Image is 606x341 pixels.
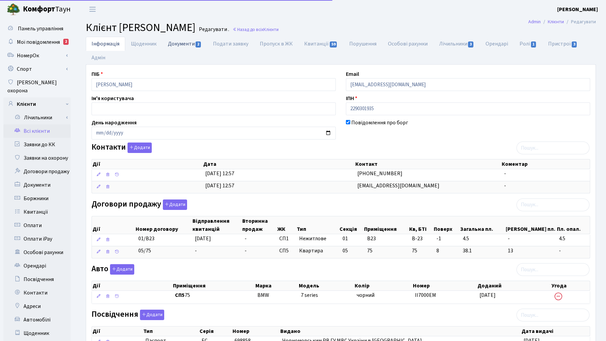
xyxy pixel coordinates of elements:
button: Переключити навігацію [84,4,101,15]
span: Таун [23,4,71,15]
span: 1 [531,41,536,48]
span: Мої повідомлення [17,38,60,46]
span: [DATE] 12:57 [205,182,234,189]
a: Щоденник [3,327,71,340]
th: Дата видачі [521,327,590,336]
span: BMW [257,291,269,299]
span: 75 [412,247,431,255]
button: Авто [110,264,134,275]
label: Посвідчення [92,310,164,320]
span: В23 [367,235,376,242]
th: Дії [92,216,135,234]
span: СП1 [279,235,294,243]
a: Адмін [86,51,111,65]
th: Дії [92,159,203,169]
span: [DATE] [195,235,211,242]
span: 01/В23 [138,235,154,242]
a: НомерОк [3,49,71,62]
span: [DATE] 12:57 [205,170,234,177]
nav: breadcrumb [518,15,606,29]
a: Спорт [3,62,71,76]
th: [PERSON_NAME] пл. [505,216,556,234]
input: Пошук... [516,263,590,276]
label: День народження [92,119,137,127]
a: Орендарі [3,259,71,273]
div: 2 [63,39,69,45]
li: Редагувати [564,18,596,26]
a: Назад до всіхКлієнти [233,26,279,33]
a: [PERSON_NAME] [557,5,598,13]
a: Додати [138,309,164,320]
th: Номер договору [135,216,192,234]
span: Нежитлове [299,235,337,243]
span: 3 [572,41,577,48]
label: ПІБ [92,70,103,78]
th: Дата [203,159,355,169]
span: -1 [436,235,457,243]
a: Квитанції [3,205,71,219]
button: Контакти [128,143,152,153]
img: logo.png [7,3,20,16]
a: Всі клієнти [3,124,71,138]
a: Лічильники [433,37,480,51]
label: Авто [92,264,134,275]
a: Заявки до КК [3,138,71,151]
th: Тип [296,216,339,234]
span: Квартира [299,247,337,255]
th: Контакт [355,159,501,169]
a: Admin [528,18,541,25]
label: Email [346,70,359,78]
input: Пошук... [516,142,590,154]
span: - [245,235,247,242]
button: Посвідчення [140,310,164,320]
th: Доданий [477,281,551,290]
span: чорний [357,291,375,299]
th: Приміщення [172,281,255,290]
th: Вторинна продаж [242,216,276,234]
a: Особові рахунки [3,246,71,259]
th: Марка [255,281,298,290]
a: [PERSON_NAME] охорона [3,76,71,97]
th: Серія [199,327,232,336]
a: Заявки на охорону [3,151,71,165]
a: Ролі [514,37,542,51]
a: Договори продажу [3,165,71,178]
b: Комфорт [23,4,55,14]
span: [EMAIL_ADDRESS][DOMAIN_NAME] [357,182,439,189]
span: 2 [195,41,201,48]
small: Редагувати . [198,26,229,33]
span: Клієнт [PERSON_NAME] [86,20,195,35]
th: Номер [412,281,477,290]
a: Мої повідомлення2 [3,35,71,49]
span: - [508,235,554,243]
span: 7 series [301,291,318,299]
th: Колір [354,281,412,290]
span: 8 [436,247,457,255]
a: Додати [108,263,134,275]
span: 13 [508,247,554,255]
span: - [559,247,587,255]
span: 01 [343,235,348,242]
a: Адреси [3,300,71,313]
input: Пошук... [516,309,590,321]
a: Посвідчення [3,273,71,286]
span: 05 [343,247,348,254]
a: Автомобілі [3,313,71,327]
a: Особові рахунки [382,37,433,51]
span: Панель управління [18,25,63,32]
a: Боржники [3,192,71,205]
span: 75 [175,291,252,299]
input: Пошук... [516,198,590,211]
b: СП5 [175,291,185,299]
label: Ім'я користувача [92,94,134,102]
th: Відправлення квитанцій [192,216,242,234]
a: Клієнти [3,97,71,111]
th: Дії [92,281,172,290]
th: Модель [298,281,354,290]
th: Номер [232,327,280,336]
a: Орендарі [480,37,514,51]
a: Документи [162,37,207,51]
span: В-23 [412,235,431,243]
th: Дії [92,327,143,336]
a: Додати [161,198,187,210]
